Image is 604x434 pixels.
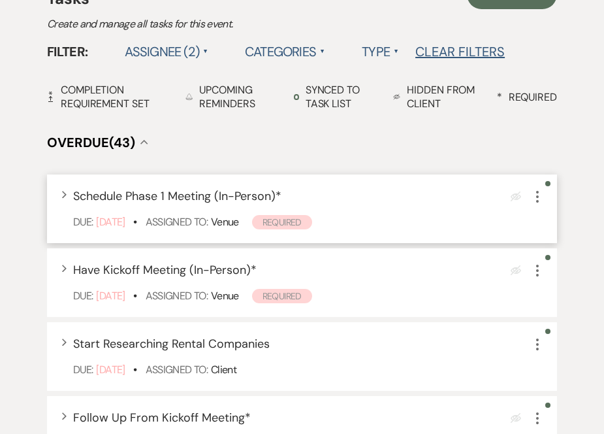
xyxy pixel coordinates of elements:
[73,289,93,303] span: Due:
[133,289,136,303] b: •
[47,136,148,149] button: Overdue(43)
[394,46,399,57] span: ▲
[146,363,208,376] span: Assigned To:
[133,363,136,376] b: •
[96,289,125,303] span: [DATE]
[73,412,251,424] button: Follow Up From Kickoff Meeting*
[96,215,125,229] span: [DATE]
[96,363,125,376] span: [DATE]
[362,40,399,63] label: Type
[415,45,505,58] button: Clear Filters
[146,289,208,303] span: Assigned To:
[497,90,557,104] div: Required
[252,215,312,229] span: Required
[203,46,208,57] span: ▲
[245,40,325,63] label: Categories
[211,363,236,376] span: Client
[73,215,93,229] span: Due:
[73,264,257,276] button: Have Kickoff Meeting (In-Person)*
[211,215,239,229] span: Venue
[73,338,270,350] button: Start Researching Rental Companies
[47,16,504,33] p: Create and manage all tasks for this event.
[125,40,209,63] label: Assignee (2)
[185,83,275,110] div: Upcoming Reminders
[47,83,167,110] div: Completion Requirement Set
[73,262,257,278] span: Have Kickoff Meeting (In-Person) *
[47,42,88,61] span: Filter:
[320,46,325,57] span: ▲
[294,83,374,110] div: Synced to task list
[133,215,136,229] b: •
[73,363,93,376] span: Due:
[211,289,239,303] span: Venue
[73,336,270,352] span: Start Researching Rental Companies
[73,190,281,202] button: Schedule Phase 1 Meeting (In-Person)*
[73,188,281,204] span: Schedule Phase 1 Meeting (In-Person) *
[47,134,135,151] span: Overdue (43)
[146,215,208,229] span: Assigned To:
[73,410,251,426] span: Follow Up From Kickoff Meeting *
[252,289,312,303] span: Required
[393,83,477,110] div: Hidden from Client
